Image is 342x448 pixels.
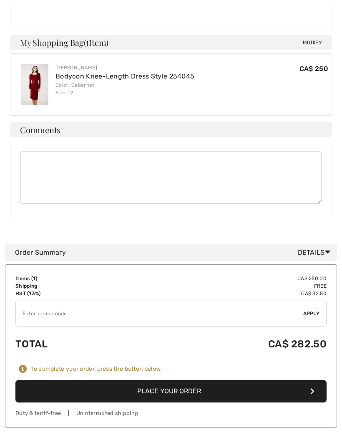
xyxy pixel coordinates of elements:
input: Promo code [16,301,303,326]
span: Apply [303,310,320,317]
span: CA$ 250 [299,65,328,73]
textarea: Comments [20,151,322,204]
div: To complete your order, press the button below. [30,365,162,373]
td: Items ( ) [15,275,126,282]
td: CA$ 282.50 [126,330,327,358]
td: CA$ 32.50 [126,290,327,297]
span: 1 [86,36,89,47]
div: [PERSON_NAME] [55,64,194,71]
span: 1 [33,276,35,281]
td: Free [126,282,327,290]
div: Color: Cabernet Size: 12 [55,81,194,96]
h4: My Shopping Bag [10,35,332,50]
span: Details [298,248,334,258]
a: Bodycon Knee-Length Dress Style 254045 [55,72,194,80]
td: Total [15,330,126,358]
h4: Comments [10,122,332,137]
td: CA$ 250.00 [126,275,327,282]
img: Bodycon Knee-Length Dress Style 254045 [21,64,48,105]
td: HST (13%) [15,290,126,297]
span: Modify [303,38,322,47]
div: Duty & tariff-free | Uninterrupted shipping [15,409,327,417]
td: Shipping [15,282,126,290]
div: Order Summary [15,248,334,258]
button: Place Your Order [15,380,327,402]
span: ( Item) [84,37,108,48]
